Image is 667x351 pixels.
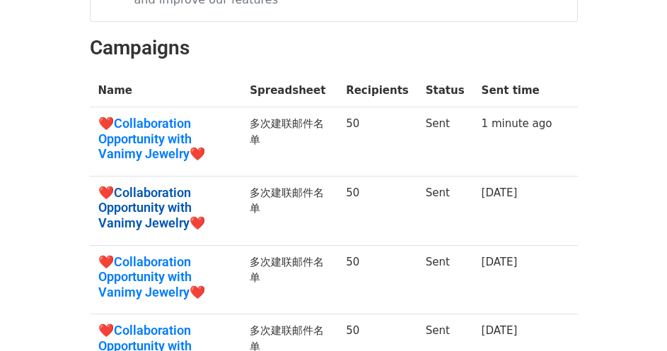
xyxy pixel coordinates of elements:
a: [DATE] [482,186,518,199]
td: Sent [417,107,473,177]
a: ❤️Collaboration Opportunity with Vanimy Jewelry❤️ [98,116,233,162]
td: 50 [337,176,417,245]
a: ❤️Collaboration Opportunity with Vanimy Jewelry❤️ [98,185,233,231]
iframe: Chat Widget [596,283,667,351]
td: 多次建联邮件名单 [241,245,337,314]
td: Sent [417,176,473,245]
a: [DATE] [482,256,518,268]
a: ❤️Collaboration Opportunity with Vanimy Jewelry❤️ [98,254,233,300]
td: Sent [417,245,473,314]
th: Name [90,74,242,107]
th: Spreadsheet [241,74,337,107]
td: 50 [337,245,417,314]
a: [DATE] [482,324,518,337]
th: Recipients [337,74,417,107]
td: 50 [337,107,417,177]
th: Status [417,74,473,107]
h2: Campaigns [90,36,578,60]
a: 1 minute ago [482,117,552,130]
th: Sent time [473,74,561,107]
td: 多次建联邮件名单 [241,176,337,245]
td: 多次建联邮件名单 [241,107,337,177]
